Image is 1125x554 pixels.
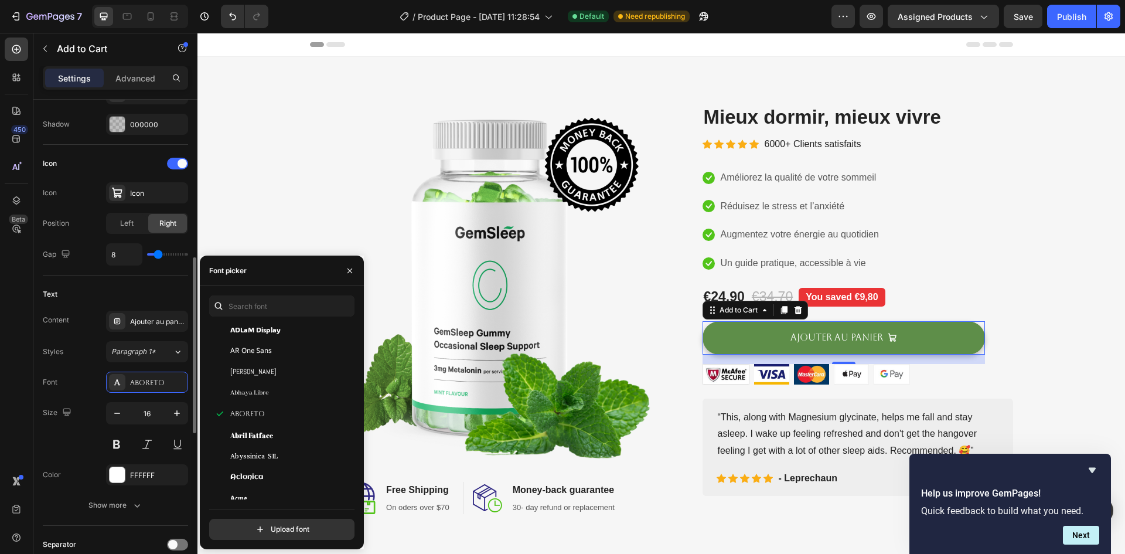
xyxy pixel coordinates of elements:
[523,222,669,239] p: Un guide pratique, accessible à vie
[553,254,596,274] div: €34,70
[130,317,185,327] div: Ajouter au panier
[1085,463,1099,477] button: Hide survey
[505,288,787,322] button: Ajouter au panier
[57,42,156,56] p: Add to Cart
[1057,11,1086,23] div: Publish
[581,439,640,453] p: - Leprechaun
[43,405,74,421] div: Size
[523,165,647,182] p: Réduisez le stress et l’anxiété
[315,450,417,464] p: Money-back guarantee
[230,493,247,504] span: Acme
[43,539,76,550] div: Separator
[520,376,800,427] p: “This, along with Magnesium glycinate, helps me fall and stay asleep. I wake up feeling refreshed...
[77,9,82,23] p: 7
[130,188,185,199] div: Icon
[43,289,57,300] div: Text
[130,378,185,388] div: Aboreto
[230,430,273,440] span: Abril Fatface
[505,71,816,98] h2: Mieux dormir, mieux vivre
[43,470,61,480] div: Color
[505,254,548,274] div: €24,90
[888,5,999,28] button: Assigned Products
[522,135,680,155] div: Rich Text Editor. Editing area: main
[275,451,305,480] img: money-back.svg
[567,103,664,120] p: 6000+ Clients satisfaits
[43,119,70,130] div: Shadow
[159,218,176,229] span: Right
[1014,12,1033,22] span: Save
[625,11,685,22] span: Need republishing
[209,519,354,540] button: Upload font
[230,409,265,419] span: Aboreto
[522,221,670,240] div: Rich Text Editor. Editing area: main
[130,470,185,481] div: FFFFFF
[106,341,188,362] button: Paragraph 1*
[43,346,63,357] div: Styles
[921,463,1099,545] div: Help us improve GemPages!
[221,5,268,28] div: Undo/Redo
[197,33,1125,554] iframe: Design area
[601,255,687,274] pre: You saved €9,80
[230,451,278,461] span: Abyssinica SIL
[418,11,540,23] span: Product Page - [DATE] 11:28:54
[523,137,679,154] p: Améliorez la qualité de votre sommeil
[593,297,686,314] div: Rich Text Editor. Editing area: main
[88,499,143,511] div: Show more
[921,505,1099,516] p: Quick feedback to build what you need.
[230,324,281,335] span: ADLaM Display
[43,218,69,229] div: Position
[43,315,69,325] div: Content
[107,244,142,265] input: Auto
[230,345,272,356] span: AR One Sans
[579,11,604,22] span: Default
[130,120,185,130] div: 000000
[520,272,562,283] div: Add to Cart
[1063,526,1099,545] button: Next question
[43,158,57,169] div: Icon
[522,164,649,183] div: Rich Text Editor. Editing area: main
[43,377,57,388] div: Font
[5,5,87,28] button: 7
[209,295,354,317] input: Search font
[593,297,686,314] p: Ajouter au panier
[209,266,247,276] div: Font picker
[230,472,263,482] span: Aclonica
[43,188,57,198] div: Icon
[315,469,417,481] p: 30- day refund or replacement
[522,192,683,212] div: Rich Text Editor. Editing area: main
[43,495,188,516] button: Show more
[120,218,134,229] span: Left
[111,346,156,357] span: Paragraph 1*
[1047,5,1096,28] button: Publish
[115,72,155,84] p: Advanced
[1004,5,1042,28] button: Save
[921,487,1099,501] h2: Help us improve GemPages!
[58,72,91,84] p: Settings
[412,11,415,23] span: /
[898,11,973,23] span: Assigned Products
[11,125,28,134] div: 450
[230,388,268,398] span: Abhaya Libre
[43,247,73,263] div: Gap
[254,524,309,535] div: Upload font
[523,193,681,210] p: Augmentez votre énergie au quotidien
[9,215,28,224] div: Beta
[230,366,277,377] span: [PERSON_NAME]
